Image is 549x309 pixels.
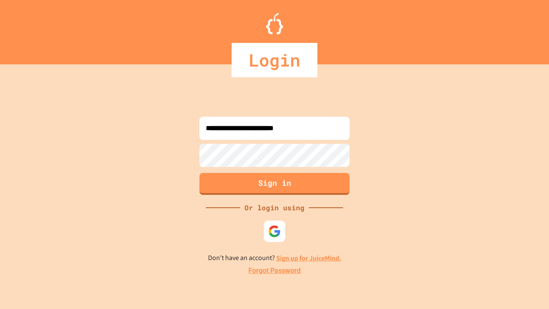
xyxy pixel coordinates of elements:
a: Forgot Password [248,266,301,276]
img: google-icon.svg [268,225,281,238]
p: Don't have an account? [208,253,341,264]
div: Login [232,43,317,77]
div: Or login using [240,203,309,213]
button: Sign in [199,173,350,195]
a: Sign up for JuiceMind. [276,254,341,263]
img: Logo.svg [266,13,283,34]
